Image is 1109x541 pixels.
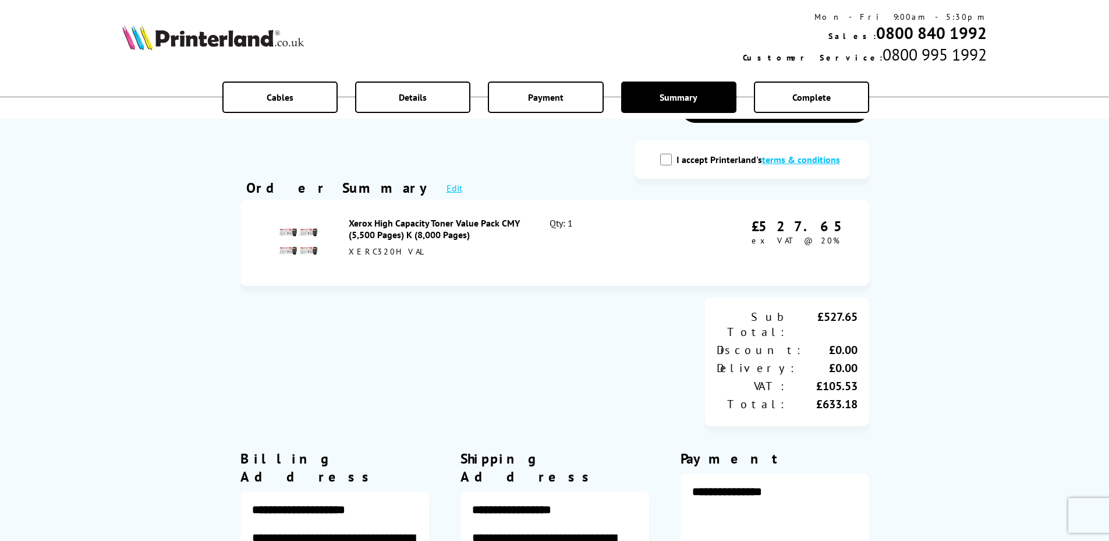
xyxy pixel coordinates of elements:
[828,31,876,41] span: Sales:
[267,91,293,103] span: Cables
[399,91,427,103] span: Details
[122,24,304,50] img: Printerland Logo
[660,91,697,103] span: Summary
[717,360,797,376] div: Delivery:
[240,450,429,486] div: Billing Address
[762,154,840,165] a: modal_tc
[752,235,839,246] span: ex VAT @ 20%
[460,450,649,486] div: Shipping Address
[752,217,852,235] div: £527.65
[787,379,858,394] div: £105.53
[717,379,787,394] div: VAT:
[797,360,858,376] div: £0.00
[717,309,787,340] div: Sub Total:
[676,154,846,165] label: I accept Printerland's
[447,182,462,194] a: Edit
[876,22,987,44] a: 0800 840 1992
[246,179,435,197] div: Order Summary
[349,246,525,257] div: XERC320HVAL
[792,91,831,103] span: Complete
[717,397,787,412] div: Total:
[883,44,987,65] span: 0800 995 1992
[743,52,883,63] span: Customer Service:
[787,397,858,412] div: £633.18
[787,309,858,340] div: £527.65
[550,217,670,268] div: Qty: 1
[681,450,869,468] div: Payment
[717,342,803,358] div: Discount:
[277,221,318,262] img: Xerox High Capacity Toner Value Pack CMY (5,500 Pages) K (8,000 Pages)
[743,12,987,22] div: Mon - Fri 9:00am - 5:30pm
[803,342,858,358] div: £0.00
[349,217,525,241] div: Xerox High Capacity Toner Value Pack CMY (5,500 Pages) K (8,000 Pages)
[528,91,564,103] span: Payment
